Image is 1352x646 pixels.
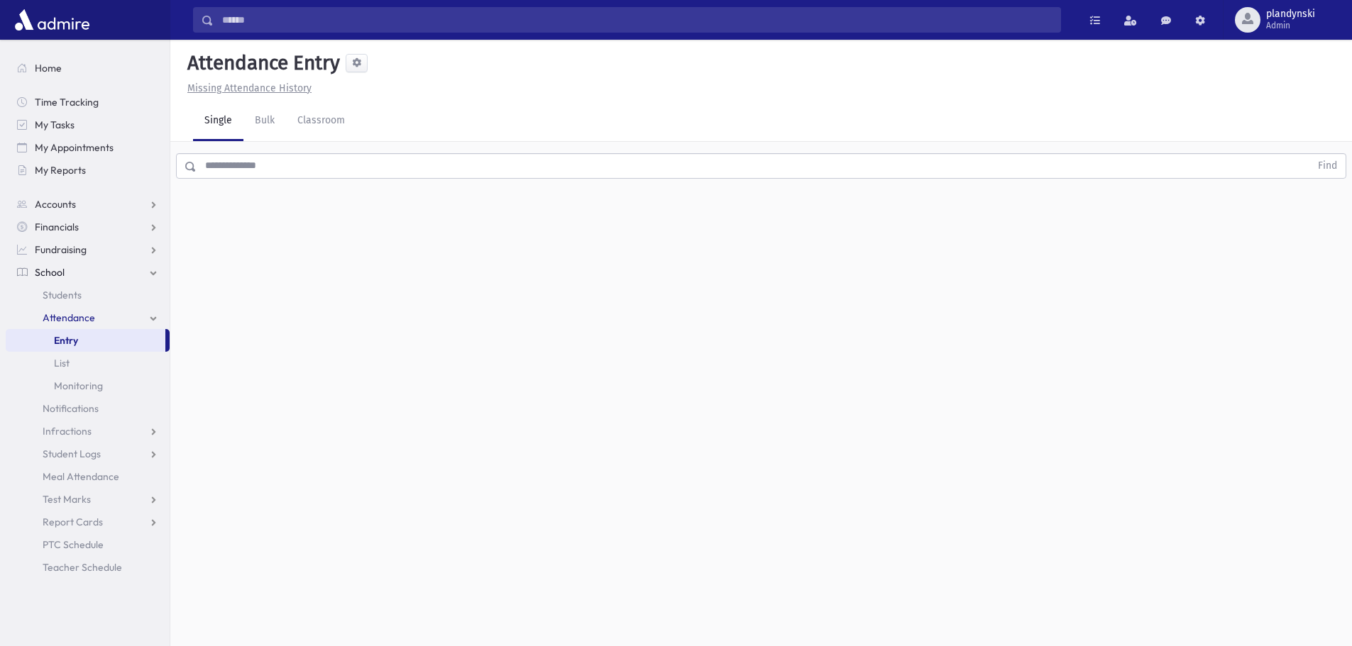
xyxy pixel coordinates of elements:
[43,447,101,460] span: Student Logs
[1309,154,1346,178] button: Find
[43,311,95,324] span: Attendance
[187,82,312,94] u: Missing Attendance History
[35,198,76,211] span: Accounts
[6,306,170,329] a: Attendance
[43,538,104,551] span: PTC Schedule
[182,82,312,94] a: Missing Attendance History
[214,7,1060,33] input: Search
[35,243,87,256] span: Fundraising
[286,101,356,141] a: Classroom
[54,357,70,369] span: List
[6,113,170,136] a: My Tasks
[43,470,119,483] span: Meal Attendance
[6,556,170,579] a: Teacher Schedule
[43,561,122,574] span: Teacher Schedule
[6,261,170,284] a: School
[1266,20,1315,31] span: Admin
[35,164,86,177] span: My Reports
[6,329,165,352] a: Entry
[35,221,79,233] span: Financials
[43,425,92,438] span: Infractions
[6,136,170,159] a: My Appointments
[243,101,286,141] a: Bulk
[35,96,99,108] span: Time Tracking
[43,289,82,301] span: Students
[6,442,170,465] a: Student Logs
[6,57,170,79] a: Home
[35,266,65,279] span: School
[54,334,78,347] span: Entry
[54,379,103,392] span: Monitoring
[11,6,93,34] img: AdmirePro
[35,141,114,154] span: My Appointments
[43,516,103,528] span: Report Cards
[182,51,340,75] h5: Attendance Entry
[6,238,170,261] a: Fundraising
[6,511,170,533] a: Report Cards
[6,159,170,182] a: My Reports
[1266,9,1315,20] span: plandynski
[6,465,170,488] a: Meal Attendance
[6,488,170,511] a: Test Marks
[6,420,170,442] a: Infractions
[43,402,99,415] span: Notifications
[6,533,170,556] a: PTC Schedule
[43,493,91,506] span: Test Marks
[35,62,62,74] span: Home
[193,101,243,141] a: Single
[6,193,170,216] a: Accounts
[6,352,170,374] a: List
[6,397,170,420] a: Notifications
[35,118,75,131] span: My Tasks
[6,91,170,113] a: Time Tracking
[6,284,170,306] a: Students
[6,216,170,238] a: Financials
[6,374,170,397] a: Monitoring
